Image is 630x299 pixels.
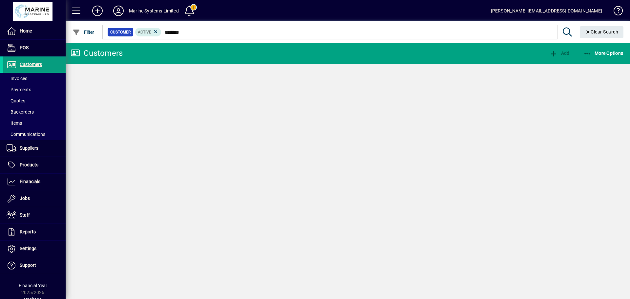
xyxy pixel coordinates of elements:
a: Staff [3,207,66,224]
span: Active [138,30,151,34]
mat-chip: Activation Status: Active [135,28,161,36]
a: Invoices [3,73,66,84]
div: [PERSON_NAME] [EMAIL_ADDRESS][DOMAIN_NAME] [491,6,602,16]
span: Products [20,162,38,167]
a: Payments [3,84,66,95]
button: Profile [108,5,129,17]
button: More Options [582,47,625,59]
a: Support [3,257,66,274]
a: Items [3,117,66,129]
a: Communications [3,129,66,140]
span: Items [7,120,22,126]
a: Suppliers [3,140,66,157]
a: Backorders [3,106,66,117]
a: Home [3,23,66,39]
div: Marine Systems Limited [129,6,179,16]
button: Filter [71,26,96,38]
a: Products [3,157,66,173]
button: Add [87,5,108,17]
span: POS [20,45,29,50]
span: Reports [20,229,36,234]
span: Home [20,28,32,33]
span: Jobs [20,196,30,201]
span: Communications [7,132,45,137]
span: Customer [110,29,131,35]
span: Clear Search [585,29,619,34]
a: Settings [3,241,66,257]
a: Knowledge Base [609,1,622,23]
span: Staff [20,212,30,218]
button: Add [548,47,571,59]
div: Customers [71,48,123,58]
span: Invoices [7,76,27,81]
a: Financials [3,174,66,190]
span: Financials [20,179,40,184]
button: Clear [580,26,624,38]
span: Backorders [7,109,34,115]
span: Filter [73,30,94,35]
span: Add [550,51,569,56]
span: Suppliers [20,145,38,151]
span: Financial Year [19,283,47,288]
a: Jobs [3,190,66,207]
span: Customers [20,62,42,67]
span: Settings [20,246,36,251]
span: Quotes [7,98,25,103]
a: Quotes [3,95,66,106]
span: Payments [7,87,31,92]
span: More Options [583,51,623,56]
a: POS [3,40,66,56]
span: Support [20,263,36,268]
a: Reports [3,224,66,240]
